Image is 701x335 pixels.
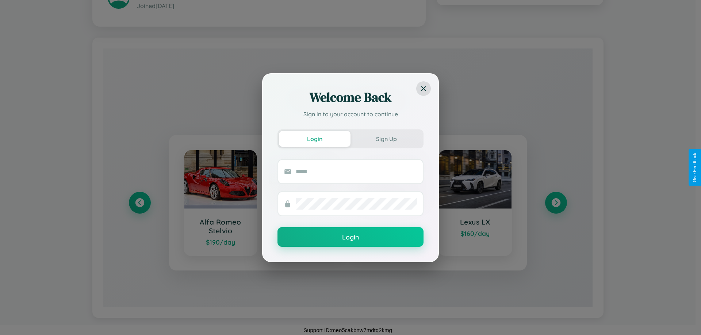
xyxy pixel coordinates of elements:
div: Give Feedback [692,153,697,182]
h2: Welcome Back [277,89,424,106]
button: Login [277,227,424,247]
button: Sign Up [350,131,422,147]
p: Sign in to your account to continue [277,110,424,118]
button: Login [279,131,350,147]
